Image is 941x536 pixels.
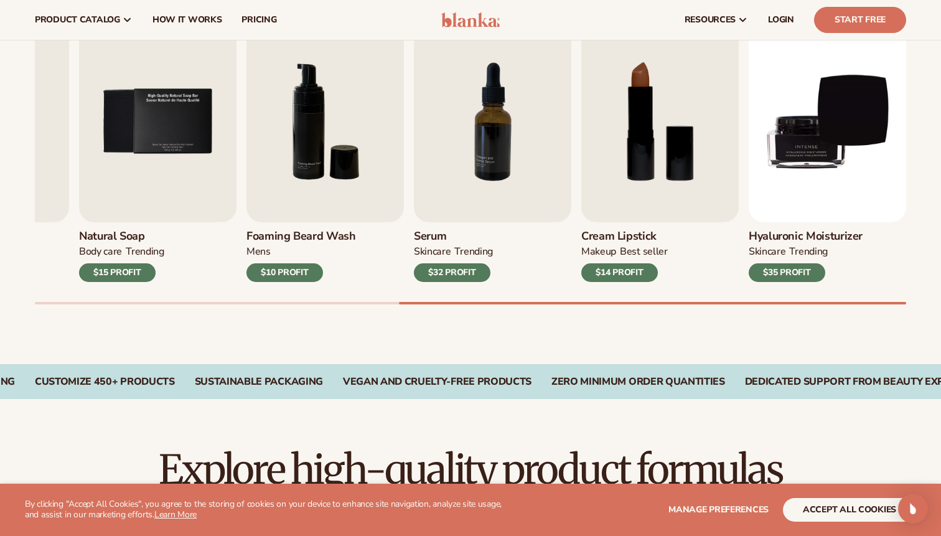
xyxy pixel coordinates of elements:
div: $32 PROFIT [414,263,490,282]
a: 8 / 9 [581,21,739,282]
div: mens [246,245,271,258]
div: BEST SELLER [620,245,668,258]
span: Manage preferences [668,504,769,515]
h2: Explore high-quality product formulas [35,449,906,491]
h3: Serum [414,230,493,243]
a: Learn More [154,509,197,520]
div: SKINCARE [414,245,451,258]
a: 5 / 9 [79,21,236,282]
div: $10 PROFIT [246,263,323,282]
span: LOGIN [768,15,794,25]
h3: Natural Soap [79,230,164,243]
p: By clicking "Accept All Cookies", you agree to the storing of cookies on your device to enhance s... [25,499,510,520]
div: ZERO MINIMUM ORDER QUANTITIES [551,376,725,388]
div: $35 PROFIT [749,263,825,282]
div: TRENDING [789,245,827,258]
a: 9 / 9 [749,21,906,282]
h3: Foaming beard wash [246,230,356,243]
span: resources [685,15,736,25]
div: TRENDING [126,245,164,258]
div: Open Intercom Messenger [898,494,928,524]
div: MAKEUP [581,245,616,258]
span: pricing [241,15,276,25]
span: How It Works [152,15,222,25]
a: Start Free [814,7,906,33]
h3: Hyaluronic moisturizer [749,230,863,243]
div: VEGAN AND CRUELTY-FREE PRODUCTS [343,376,531,388]
button: accept all cookies [783,498,916,522]
a: 6 / 9 [246,21,404,282]
div: TRENDING [454,245,492,258]
div: SUSTAINABLE PACKAGING [195,376,323,388]
div: CUSTOMIZE 450+ PRODUCTS [35,376,175,388]
div: $15 PROFIT [79,263,156,282]
div: SKINCARE [749,245,785,258]
div: $14 PROFIT [581,263,658,282]
a: 7 / 9 [414,21,571,282]
div: BODY Care [79,245,122,258]
h3: Cream Lipstick [581,230,668,243]
span: product catalog [35,15,120,25]
button: Manage preferences [668,498,769,522]
img: logo [441,12,500,27]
